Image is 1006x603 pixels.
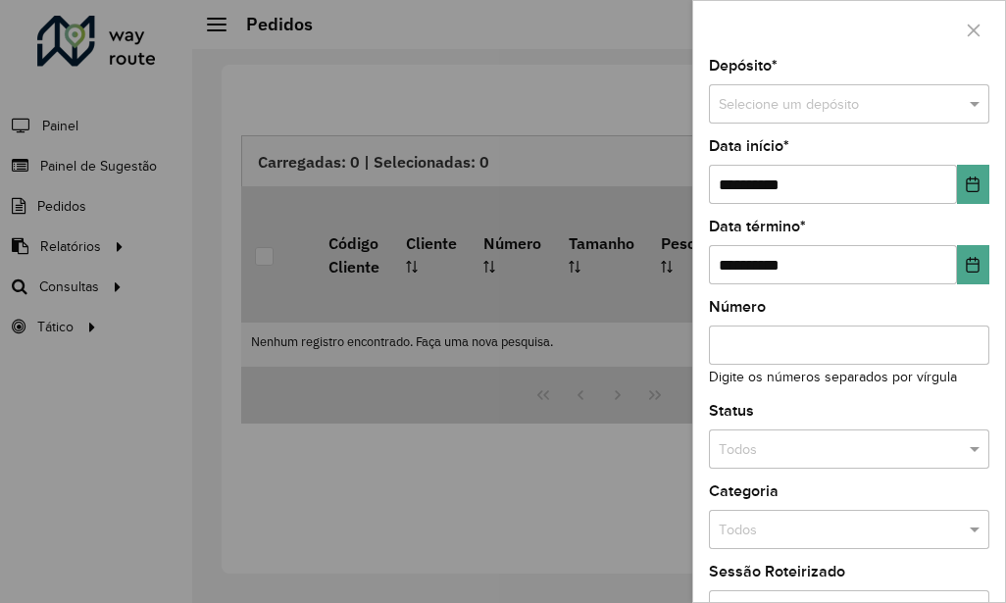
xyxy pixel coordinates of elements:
label: Sessão Roteirizado [709,560,845,583]
label: Data início [709,134,789,158]
label: Data término [709,215,806,238]
label: Categoria [709,479,779,503]
small: Digite os números separados por vírgula [709,370,957,384]
label: Número [709,295,766,319]
label: Status [709,399,754,423]
label: Depósito [709,54,778,77]
button: Choose Date [957,165,989,204]
button: Choose Date [957,245,989,284]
